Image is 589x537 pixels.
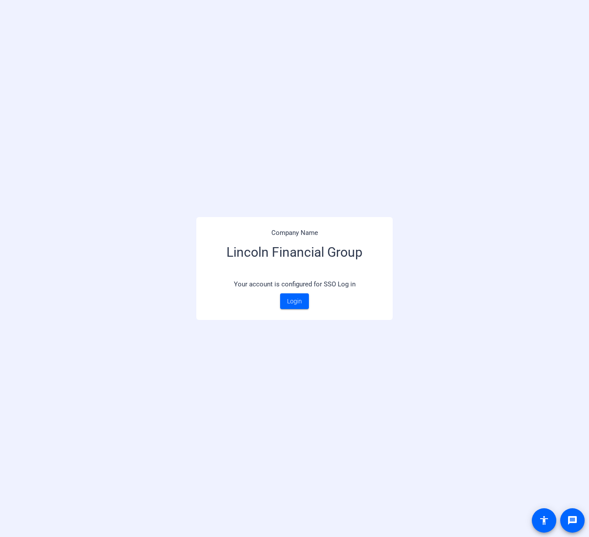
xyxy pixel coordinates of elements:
p: Your account is configured for SSO Log in [207,275,382,294]
a: Login [280,293,309,309]
h3: Lincoln Financial Group [207,238,382,275]
p: Company Name [207,228,382,238]
mat-icon: accessibility [539,515,549,526]
span: Login [287,297,302,306]
mat-icon: message [567,515,578,526]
